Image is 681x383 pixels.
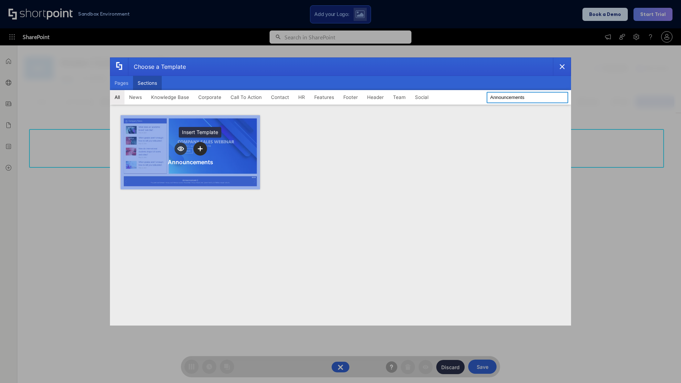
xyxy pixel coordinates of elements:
[110,76,133,90] button: Pages
[294,90,310,104] button: HR
[388,90,410,104] button: Team
[110,57,571,326] div: template selector
[410,90,433,104] button: Social
[339,90,362,104] button: Footer
[226,90,266,104] button: Call To Action
[128,58,186,76] div: Choose a Template
[310,90,339,104] button: Features
[646,349,681,383] iframe: Chat Widget
[487,92,568,103] input: Search
[194,90,226,104] button: Corporate
[146,90,194,104] button: Knowledge Base
[168,159,213,166] div: Announcements
[133,76,162,90] button: Sections
[266,90,294,104] button: Contact
[110,90,124,104] button: All
[362,90,388,104] button: Header
[124,90,146,104] button: News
